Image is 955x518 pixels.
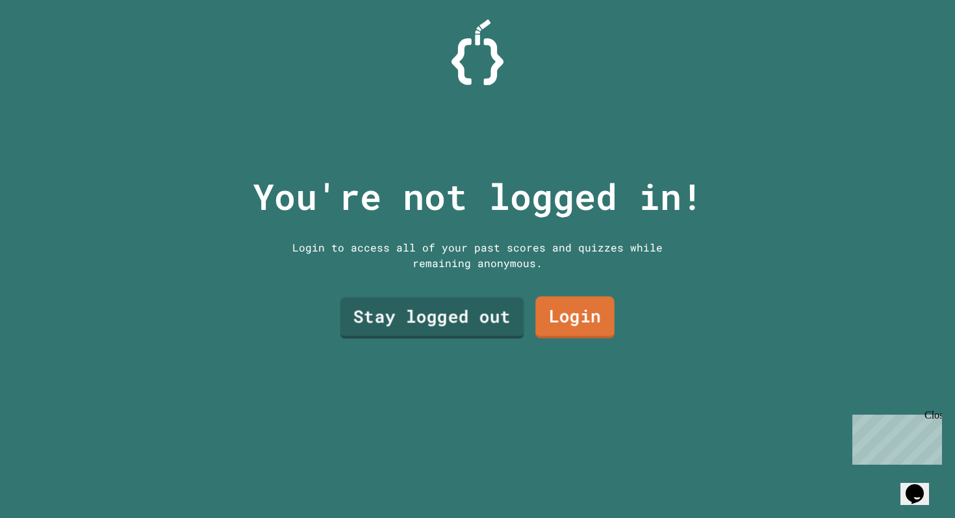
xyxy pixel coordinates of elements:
[535,296,614,339] a: Login
[5,5,90,83] div: Chat with us now!Close
[452,19,503,85] img: Logo.svg
[340,298,524,339] a: Stay logged out
[900,466,942,505] iframe: chat widget
[283,240,672,271] div: Login to access all of your past scores and quizzes while remaining anonymous.
[847,409,942,465] iframe: chat widget
[253,170,703,224] p: You're not logged in!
